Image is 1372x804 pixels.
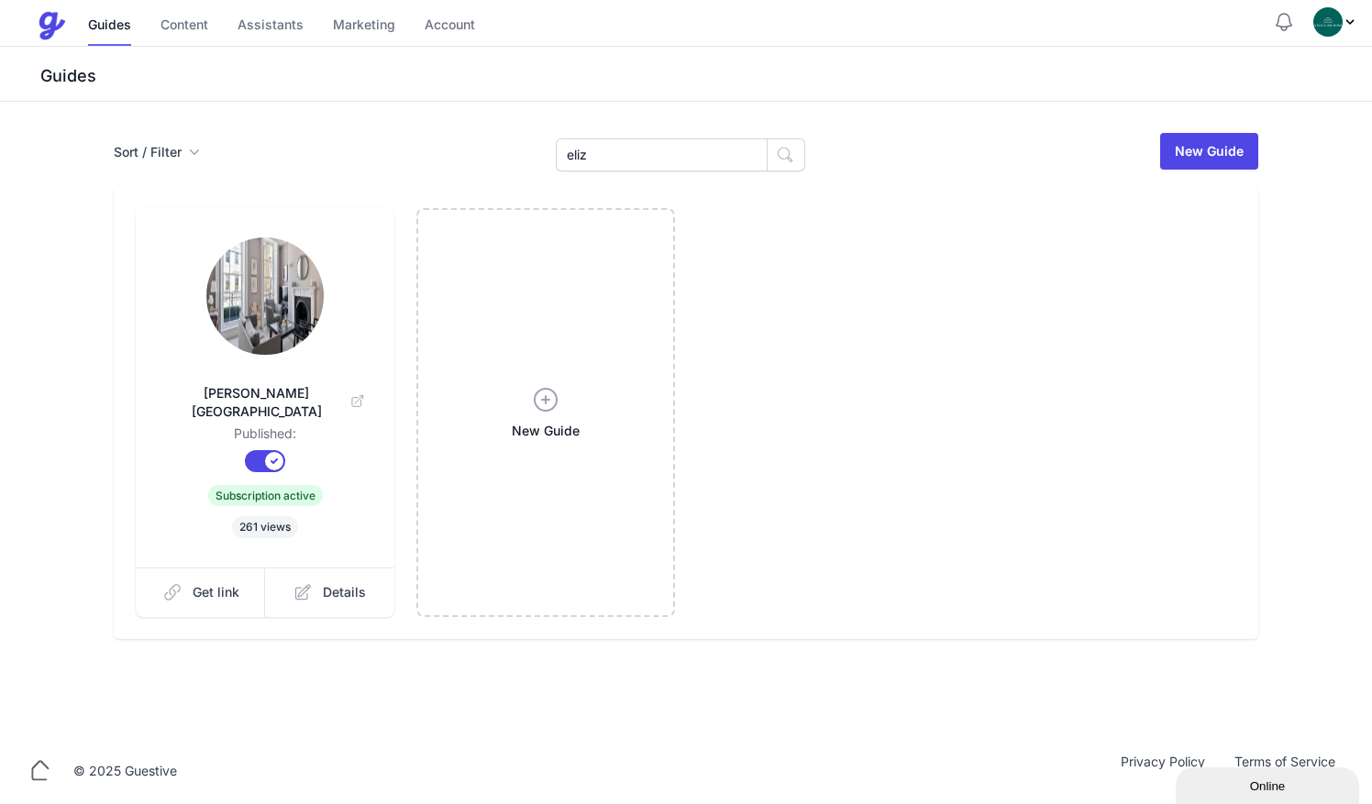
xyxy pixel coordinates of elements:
a: Content [160,6,208,46]
span: Subscription active [208,485,323,506]
div: © 2025 Guestive [73,762,177,780]
a: Details [265,567,394,617]
a: Account [425,6,475,46]
div: Profile Menu [1313,7,1357,37]
input: Search Guides [556,138,768,171]
img: oovs19i4we9w73xo0bfpgswpi0cd [1313,7,1343,37]
a: Assistants [238,6,304,46]
a: New Guide [1160,133,1258,170]
a: Get link [136,567,266,617]
a: Guides [88,6,131,46]
img: Guestive Guides [37,11,66,40]
span: Details [323,583,366,601]
h3: Guides [37,65,1372,87]
dd: Published: [165,424,365,450]
span: [PERSON_NAME][GEOGRAPHIC_DATA] [165,384,365,421]
a: New Guide [416,208,675,617]
span: Get link [193,583,239,601]
span: 261 views [232,516,298,538]
iframe: chat widget [1176,764,1363,804]
img: jq5810ixl10mmemiiiv6vsprzwgt [206,237,324,355]
span: New Guide [512,422,580,440]
a: Terms of Service [1220,753,1350,789]
button: Sort / Filter [114,143,200,161]
a: Marketing [333,6,395,46]
a: [PERSON_NAME][GEOGRAPHIC_DATA] [165,362,365,424]
button: Notifications [1273,11,1295,33]
a: Privacy Policy [1106,753,1220,789]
